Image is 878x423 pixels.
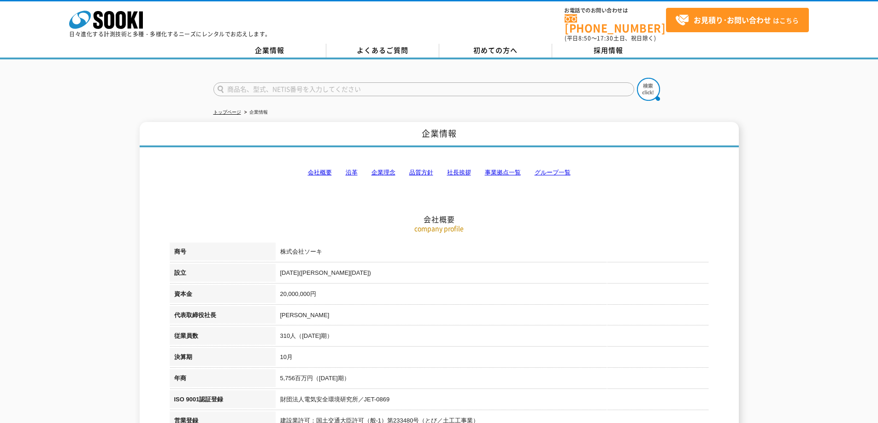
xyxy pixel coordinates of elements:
span: 初めての方へ [473,45,518,55]
th: 資本金 [170,285,276,306]
h1: 企業情報 [140,122,739,147]
th: 代表取締役社長 [170,306,276,327]
a: 会社概要 [308,169,332,176]
a: 品質方針 [409,169,433,176]
th: 決算期 [170,348,276,369]
p: 日々進化する計測技術と多種・多様化するニーズにレンタルでお応えします。 [69,31,271,37]
th: 年商 [170,369,276,390]
a: 初めての方へ [439,44,552,58]
td: 5,756百万円（[DATE]期） [276,369,709,390]
span: 8:50 [578,34,591,42]
a: 社長挨拶 [447,169,471,176]
a: 沿革 [346,169,358,176]
a: [PHONE_NUMBER] [565,14,666,33]
a: 採用情報 [552,44,665,58]
td: 20,000,000円 [276,285,709,306]
p: company profile [170,224,709,233]
h2: 会社概要 [170,122,709,224]
th: 従業員数 [170,327,276,348]
a: 企業理念 [371,169,395,176]
td: [DATE]([PERSON_NAME][DATE]) [276,264,709,285]
input: 商品名、型式、NETIS番号を入力してください [213,82,634,96]
a: グループ一覧 [535,169,571,176]
span: はこちら [675,13,799,27]
td: 10月 [276,348,709,369]
a: トップページ [213,110,241,115]
span: 17:30 [597,34,613,42]
a: よくあるご質問 [326,44,439,58]
strong: お見積り･お問い合わせ [694,14,771,25]
a: 事業拠点一覧 [485,169,521,176]
th: 設立 [170,264,276,285]
td: 310人（[DATE]期） [276,327,709,348]
a: 企業情報 [213,44,326,58]
a: お見積り･お問い合わせはこちら [666,8,809,32]
td: 財団法人電気安全環境研究所／JET-0869 [276,390,709,411]
img: btn_search.png [637,78,660,101]
th: 商号 [170,243,276,264]
li: 企業情報 [242,108,268,117]
span: (平日 ～ 土日、祝日除く) [565,34,656,42]
th: ISO 9001認証登録 [170,390,276,411]
span: お電話でのお問い合わせは [565,8,666,13]
td: 株式会社ソーキ [276,243,709,264]
td: [PERSON_NAME] [276,306,709,327]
